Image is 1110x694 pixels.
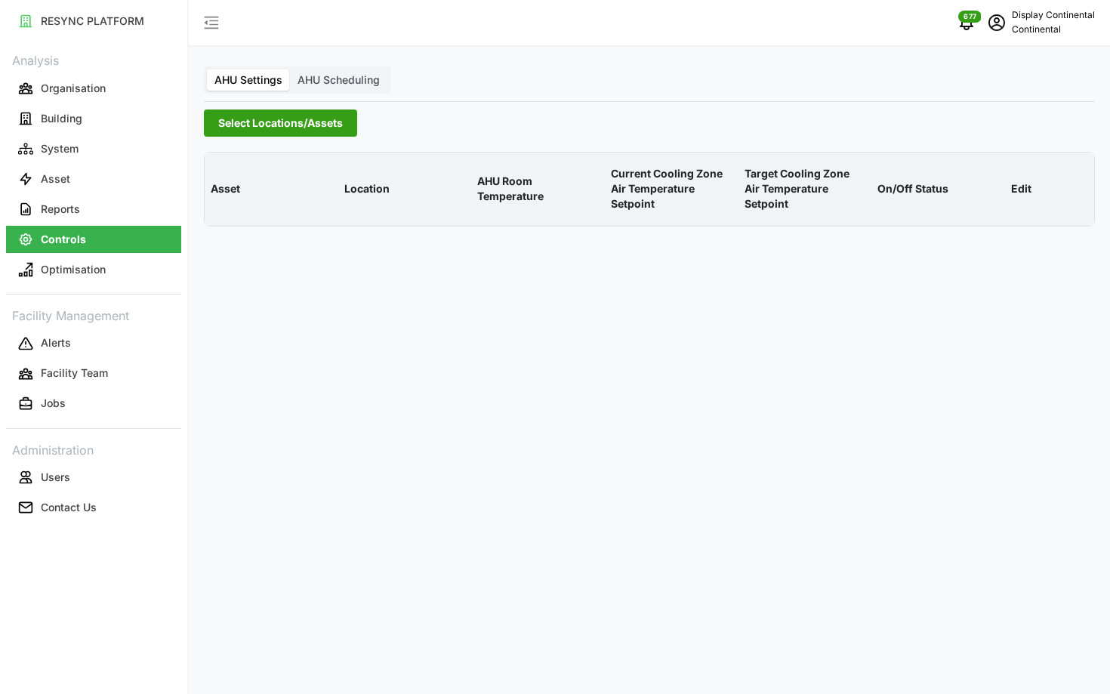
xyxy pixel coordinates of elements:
[214,73,282,86] span: AHU Settings
[6,196,181,223] button: Reports
[1012,23,1095,37] p: Continental
[6,359,181,389] a: Facility Team
[41,202,80,217] p: Reports
[1008,169,1091,208] p: Edit
[6,256,181,283] button: Optimisation
[41,500,97,515] p: Contact Us
[41,81,106,96] p: Organisation
[742,154,869,224] p: Target Cooling Zone Air Temperature Setpoint
[6,360,181,387] button: Facility Team
[6,304,181,325] p: Facility Management
[6,330,181,357] button: Alerts
[41,14,144,29] p: RESYNC PLATFORM
[204,109,357,137] button: Select Locations/Assets
[41,366,108,381] p: Facility Team
[474,162,602,217] p: AHU Room Temperature
[41,262,106,277] p: Optimisation
[6,135,181,162] button: System
[6,462,181,492] a: Users
[6,105,181,132] button: Building
[608,154,735,224] p: Current Cooling Zone Air Temperature Setpoint
[41,171,70,187] p: Asset
[41,335,71,350] p: Alerts
[41,396,66,411] p: Jobs
[874,169,1002,208] p: On/Off Status
[6,224,181,254] a: Controls
[6,48,181,70] p: Analysis
[6,254,181,285] a: Optimisation
[6,75,181,102] button: Organisation
[6,328,181,359] a: Alerts
[6,103,181,134] a: Building
[41,232,86,247] p: Controls
[6,134,181,164] a: System
[6,6,181,36] a: RESYNC PLATFORM
[6,164,181,194] a: Asset
[1012,8,1095,23] p: Display Continental
[41,111,82,126] p: Building
[6,438,181,460] p: Administration
[341,169,469,208] p: Location
[6,390,181,418] button: Jobs
[6,492,181,523] a: Contact Us
[964,11,976,22] span: 677
[6,226,181,253] button: Controls
[298,73,380,86] span: AHU Scheduling
[6,8,181,35] button: RESYNC PLATFORM
[218,110,343,136] span: Select Locations/Assets
[6,194,181,224] a: Reports
[6,73,181,103] a: Organisation
[41,141,79,156] p: System
[6,389,181,419] a: Jobs
[951,8,982,38] button: notifications
[6,494,181,521] button: Contact Us
[41,470,70,485] p: Users
[208,169,335,208] p: Asset
[6,464,181,491] button: Users
[982,8,1012,38] button: schedule
[6,165,181,193] button: Asset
